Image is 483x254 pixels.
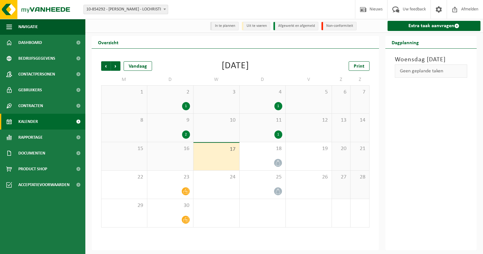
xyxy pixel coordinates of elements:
[18,98,43,114] span: Contracten
[197,89,236,96] span: 3
[385,36,425,48] h2: Dagplanning
[18,66,55,82] span: Contactpersonen
[354,64,364,69] span: Print
[101,61,111,71] span: Vorige
[105,202,144,209] span: 29
[105,145,144,152] span: 15
[243,145,282,152] span: 18
[388,21,481,31] a: Extra taak aanvragen
[349,61,370,71] a: Print
[18,130,43,145] span: Rapportage
[395,64,468,78] div: Geen geplande taken
[210,22,239,30] li: In te plannen
[18,145,45,161] span: Documenten
[351,74,369,85] td: Z
[354,174,366,181] span: 28
[332,74,351,85] td: Z
[18,35,42,51] span: Dashboard
[18,161,47,177] span: Product Shop
[222,61,249,71] div: [DATE]
[289,117,328,124] span: 12
[243,174,282,181] span: 25
[105,89,144,96] span: 1
[321,22,357,30] li: Non-conformiteit
[335,117,347,124] span: 13
[354,89,366,96] span: 7
[193,74,240,85] td: W
[274,130,282,139] div: 1
[354,145,366,152] span: 21
[274,102,282,110] div: 1
[18,19,38,35] span: Navigatie
[83,5,168,14] span: 10-854292 - ELIA LOCHRISTI - LOCHRISTI
[197,117,236,124] span: 10
[18,114,38,130] span: Kalender
[105,174,144,181] span: 22
[243,89,282,96] span: 4
[395,55,468,64] h3: Woensdag [DATE]
[150,145,190,152] span: 16
[92,36,125,48] h2: Overzicht
[150,89,190,96] span: 2
[111,61,120,71] span: Volgende
[286,74,332,85] td: V
[289,89,328,96] span: 5
[18,82,42,98] span: Gebruikers
[354,117,366,124] span: 14
[242,22,270,30] li: Uit te voeren
[182,130,190,139] div: 2
[150,202,190,209] span: 30
[289,145,328,152] span: 19
[124,61,152,71] div: Vandaag
[240,74,286,85] td: D
[182,102,190,110] div: 1
[243,117,282,124] span: 11
[150,117,190,124] span: 9
[197,146,236,153] span: 17
[105,117,144,124] span: 8
[101,74,147,85] td: M
[335,145,347,152] span: 20
[335,174,347,181] span: 27
[197,174,236,181] span: 24
[273,22,318,30] li: Afgewerkt en afgemeld
[18,51,55,66] span: Bedrijfsgegevens
[18,177,70,193] span: Acceptatievoorwaarden
[289,174,328,181] span: 26
[147,74,193,85] td: D
[335,89,347,96] span: 6
[84,5,168,14] span: 10-854292 - ELIA LOCHRISTI - LOCHRISTI
[150,174,190,181] span: 23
